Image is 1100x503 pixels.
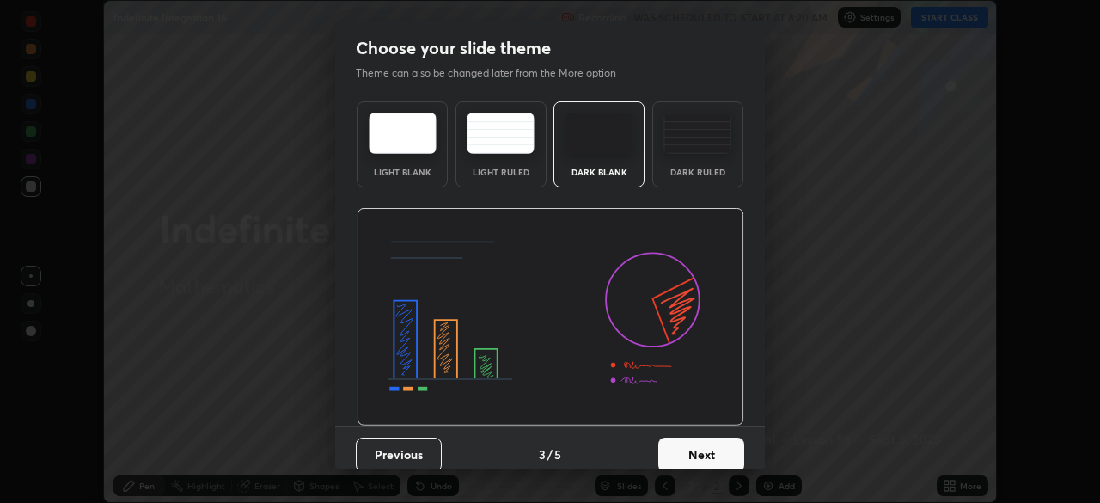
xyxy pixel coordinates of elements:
h2: Choose your slide theme [356,37,551,59]
img: lightTheme.e5ed3b09.svg [369,113,437,154]
div: Light Ruled [467,168,535,176]
img: darkThemeBanner.d06ce4a2.svg [357,208,744,426]
h4: 5 [554,445,561,463]
img: darkRuledTheme.de295e13.svg [663,113,731,154]
button: Previous [356,438,442,472]
p: Theme can also be changed later from the More option [356,65,634,81]
button: Next [658,438,744,472]
img: lightRuledTheme.5fabf969.svg [467,113,535,154]
div: Light Blank [368,168,437,176]
div: Dark Blank [565,168,633,176]
h4: / [547,445,553,463]
img: darkTheme.f0cc69e5.svg [565,113,633,154]
h4: 3 [539,445,546,463]
div: Dark Ruled [663,168,732,176]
